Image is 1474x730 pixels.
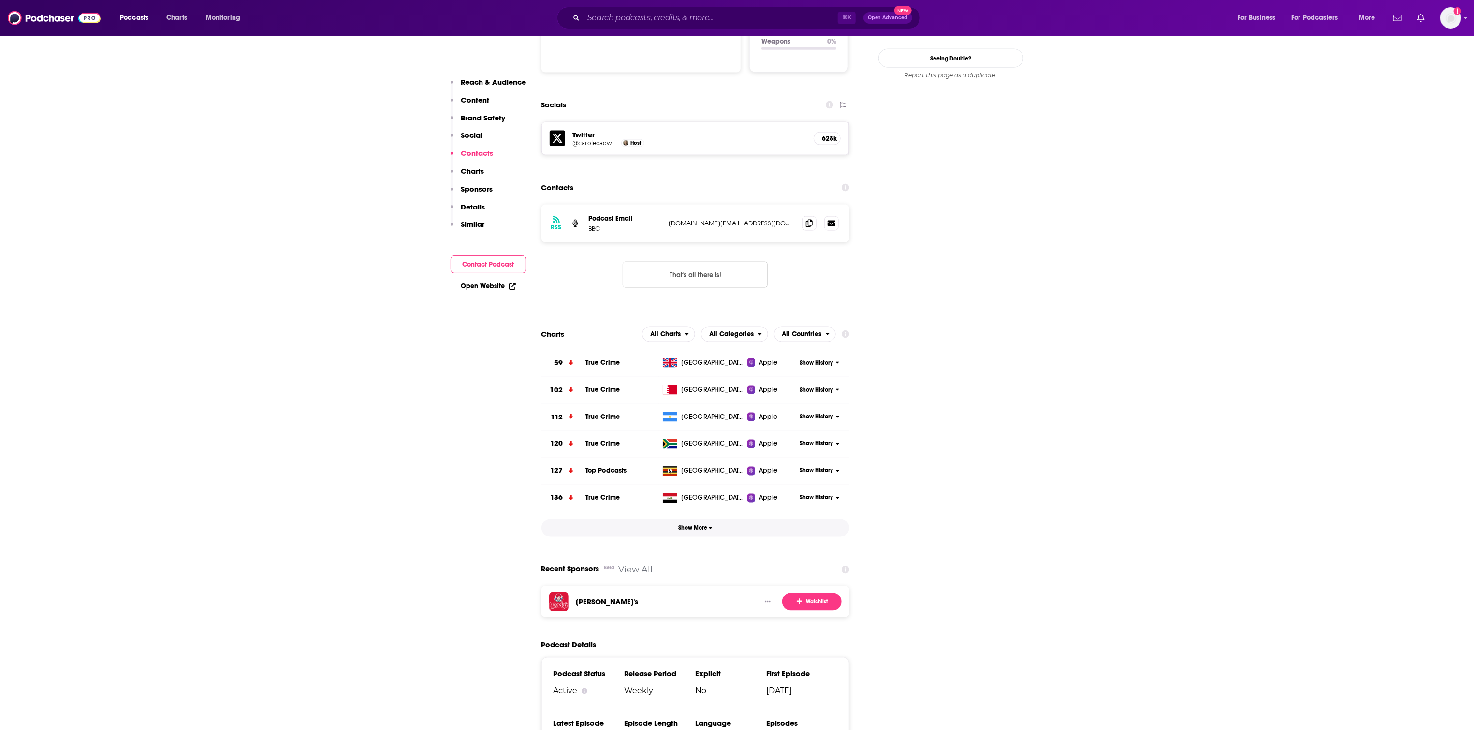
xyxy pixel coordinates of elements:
p: Charts [461,166,484,176]
img: Podchaser - Follow, Share and Rate Podcasts [8,9,101,27]
span: Apple [759,493,777,503]
h3: 136 [550,492,563,504]
h3: 127 [550,465,563,477]
button: Reach & Audience [451,77,526,95]
span: Show History [800,467,833,475]
span: Weekly [624,686,695,696]
a: [GEOGRAPHIC_DATA] [659,385,747,395]
button: open menu [113,10,161,26]
span: Monitoring [206,11,240,25]
button: Social [451,131,483,149]
button: Show History [796,440,843,448]
a: Apple [747,493,796,503]
button: Show History [796,413,843,421]
a: 120 [541,431,585,457]
p: Details [461,202,485,211]
h3: 120 [550,438,563,449]
span: All Charts [650,331,681,338]
span: United Kingdom [681,358,744,368]
span: All Countries [782,331,822,338]
button: Show History [796,467,843,475]
button: Charts [451,166,484,184]
span: South Africa [681,439,744,449]
a: Seeing Double? [878,49,1023,68]
a: Top Podcasts [585,467,627,475]
button: Contact Podcast [451,255,526,273]
img: Wendy's logo [549,592,569,611]
a: Show notifications dropdown [1414,10,1429,26]
a: True Crime [585,386,620,394]
a: Apple [747,439,796,449]
span: Charts [166,11,187,25]
a: Recent SponsorsBeta [541,560,611,579]
span: Recent Sponsors [541,560,599,579]
button: Open AdvancedNew [863,12,912,24]
a: [GEOGRAPHIC_DATA] [659,412,747,422]
div: Report this page as a duplicate. [878,72,1023,79]
p: Brand Safety [461,113,506,122]
span: Show History [800,440,833,448]
a: [PERSON_NAME]'s [576,597,639,607]
p: Reach & Audience [461,77,526,87]
span: Watchlist [797,598,828,606]
p: Sponsors [461,184,493,194]
span: Show History [800,413,833,421]
h2: Countries [774,327,836,342]
span: New [894,6,912,15]
span: Host [630,140,641,146]
span: True Crime [585,440,620,448]
p: BBC [589,224,661,233]
a: [GEOGRAPHIC_DATA] [659,466,747,476]
span: [DATE] [766,686,837,696]
button: open menu [1285,10,1352,26]
a: Apple [747,466,796,476]
button: Show More [541,519,850,537]
p: Contacts [461,149,494,158]
span: Logged in as MScull [1440,7,1461,29]
a: [GEOGRAPHIC_DATA] [659,493,747,503]
p: Weapons [761,37,819,45]
span: Podcasts [120,11,148,25]
a: True Crime [585,494,620,502]
button: open menu [774,327,836,342]
button: Nothing here. [623,262,768,288]
p: Similar [461,220,485,229]
p: 0 % [827,37,836,45]
a: 112 [541,404,585,431]
button: Brand Safety [451,113,506,131]
span: Show More [678,525,713,532]
button: Similar [451,220,485,238]
span: Show History [800,494,833,502]
span: No [695,686,766,696]
span: All Categories [709,331,754,338]
button: open menu [642,327,695,342]
span: More [1359,11,1375,25]
button: Show History [796,386,843,394]
button: Sponsors [451,184,493,202]
span: Iraq [681,493,744,503]
button: open menu [1231,10,1288,26]
a: True Crime [585,413,620,421]
p: Content [461,95,490,104]
input: Search podcasts, credits, & more... [584,10,838,26]
div: Search podcasts, credits, & more... [566,7,930,29]
span: Apple [759,358,777,368]
h3: Language [695,719,766,728]
h2: Platforms [642,327,695,342]
button: Show History [796,359,843,367]
button: Show profile menu [1440,7,1461,29]
a: Show notifications dropdown [1389,10,1406,26]
h2: Podcast Details [541,641,597,650]
h3: 112 [551,412,563,423]
button: Show More Button [761,597,774,607]
h2: Contacts [541,179,574,197]
a: Charts [160,10,193,26]
h3: Podcast Status [554,670,625,679]
p: Social [461,131,483,140]
img: Carole Cadwalladr [623,140,628,146]
div: Active [554,686,625,696]
a: Apple [747,412,796,422]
